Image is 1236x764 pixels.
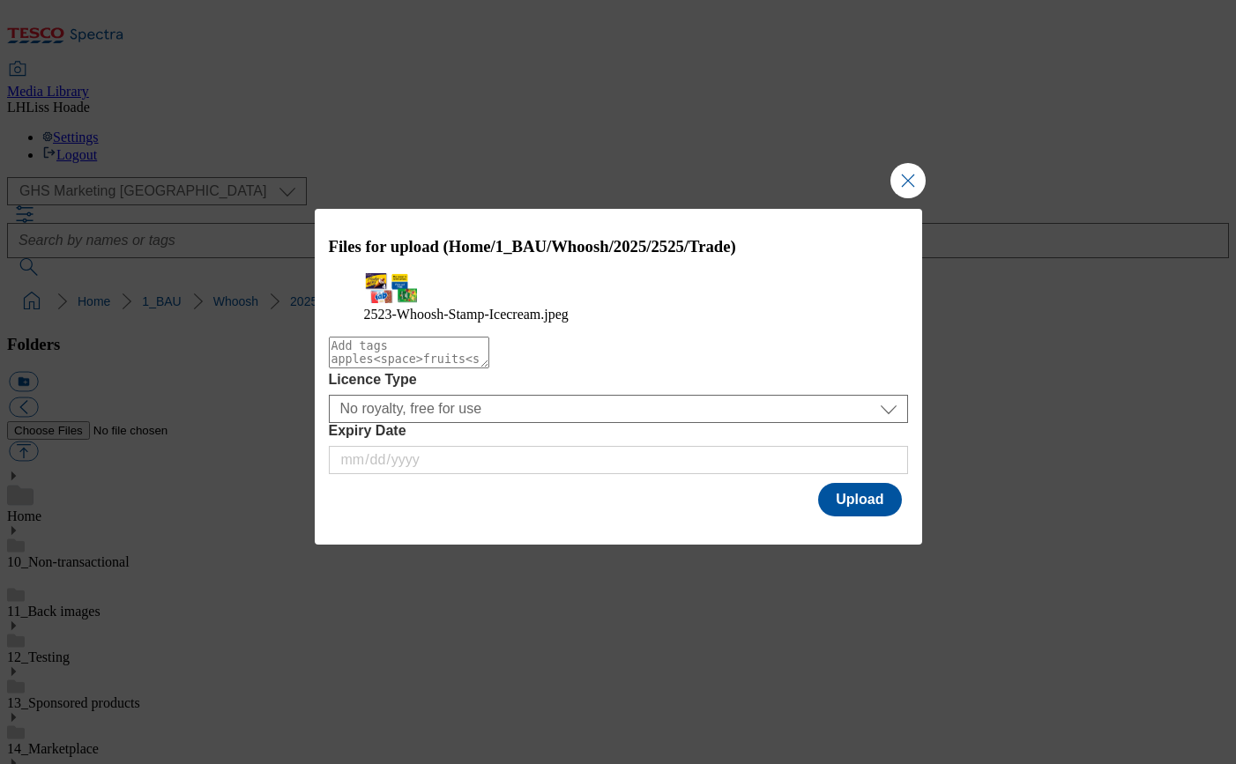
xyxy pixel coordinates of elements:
[315,209,922,545] div: Modal
[364,307,873,323] figcaption: 2523-Whoosh-Stamp-Icecream.jpeg
[329,372,908,388] label: Licence Type
[329,423,908,439] label: Expiry Date
[890,163,926,198] button: Close Modal
[364,273,417,304] img: preview
[818,483,901,516] button: Upload
[329,237,908,256] h3: Files for upload (Home/1_BAU/Whoosh/2025/2525/Trade)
